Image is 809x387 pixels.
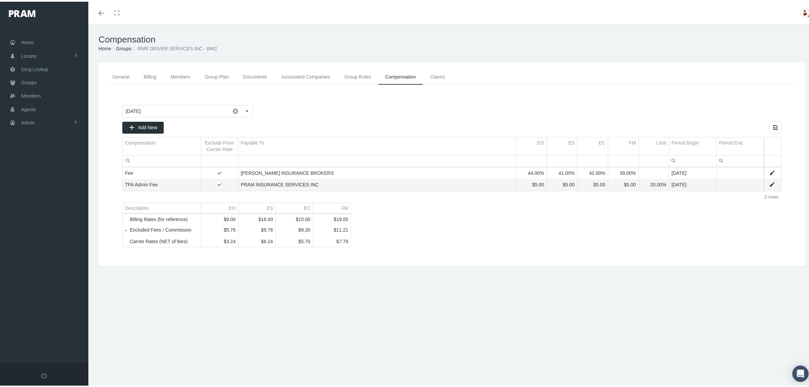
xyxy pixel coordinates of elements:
td: PRAM INSURANCE SERVICES INC [238,178,516,189]
div: Add New [122,120,164,132]
div: Period End [719,138,743,145]
div: Open Intercom Messenger [792,364,809,380]
a: Associated Companies [274,68,337,83]
span: Add New [138,123,157,129]
td: 39.00% [608,166,638,178]
div: $7.79 [316,237,349,242]
div: Carrier Rates (NET of fees) [130,237,198,242]
div: $9.00 [204,215,236,220]
a: Compensation [378,68,423,83]
a: Group Rules [337,68,378,83]
div: Export all data to Excel [769,120,781,132]
div: ES [267,204,273,209]
div: EO [229,204,235,209]
td: Column Payable To [238,136,516,154]
td: Column ES [547,136,577,154]
td: 42.00% [577,166,608,178]
input: Filter cell [717,154,764,165]
a: Edit [769,180,775,186]
a: Claims [423,68,452,83]
div: Tree list [122,201,351,246]
span: Groups [21,74,37,87]
td: Column EC [276,201,313,212]
td: $5.00 [516,178,547,189]
div: Description [125,204,149,209]
div: $15.00 [278,215,311,220]
td: Column Period End [717,136,764,154]
div: Limit [656,138,667,145]
a: Edit [769,168,775,174]
img: PRAM_20_x_78.png [9,9,35,15]
span: Home [21,34,34,47]
td: $5.00 [577,178,608,189]
td: [DATE] [669,166,717,178]
td: Column Limit [638,136,669,154]
td: Column Period Begin [669,136,717,154]
input: Filter cell [123,154,201,165]
div: Period Begin [672,138,699,145]
td: 20.00% [638,178,669,189]
h1: Compensation [99,33,805,43]
div: 2 rows [764,192,778,198]
div: Page Navigation [122,189,781,201]
td: TPA Admin Fee [123,178,201,189]
td: $5.00 [547,178,577,189]
a: Members [163,68,197,83]
td: Column FM [313,201,351,212]
div: EC [599,138,605,145]
td: Column EO [516,136,547,154]
span: Agents [21,101,36,114]
span: Locator [21,48,37,61]
span: Admin [21,115,35,128]
a: Home [99,44,111,50]
div: Excluded Fees / Commission [130,225,198,231]
div: Payable To [241,138,264,145]
a: Group Plan [198,68,236,83]
td: Column FM [608,136,638,154]
div: Billing Rates (for reference) [130,215,198,220]
span: Members [21,88,41,101]
span: RMR DRIVER SERVICES INC - BW2 [138,44,217,50]
td: Filter cell [669,154,717,165]
td: $5.00 [608,178,638,189]
td: 44.00% [516,166,547,178]
td: Column Description [123,201,201,212]
div: $5.76 [204,225,236,231]
td: Column Compensation [123,136,201,154]
div: $5.70 [278,237,311,242]
div: FM [629,138,636,145]
a: Groups [116,44,131,50]
input: Filter cell [669,154,717,165]
div: FM [341,204,348,209]
div: $19.00 [316,215,349,220]
div: Exclude From Carrier Rate [204,138,236,151]
div: Compensation [125,138,156,145]
div: $9.30 [278,225,311,231]
div: Data grid toolbar [122,120,781,132]
div: EO [537,138,544,145]
div: $6.24 [241,237,273,242]
td: [DATE] [669,178,717,189]
td: Column Exclude From Carrier Rate [201,136,238,154]
div: EC [304,204,310,209]
div: ES [568,138,575,145]
div: $16.00 [241,215,273,220]
div: Select [241,104,253,115]
td: 41.00% [547,166,577,178]
td: Column ES [238,201,276,212]
a: Billing [137,68,163,83]
div: $11.21 [316,225,349,231]
span: Drug Lookup [21,61,48,74]
a: Documents [236,68,274,83]
a: General [105,68,137,83]
td: Column EC [577,136,608,154]
div: $3.24 [204,237,236,242]
td: Column EO [201,201,238,212]
td: [PERSON_NAME] INSURANCE BROKERS [238,166,516,178]
div: Data grid [122,120,781,201]
td: Fee [123,166,201,178]
div: $9.76 [241,225,273,231]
